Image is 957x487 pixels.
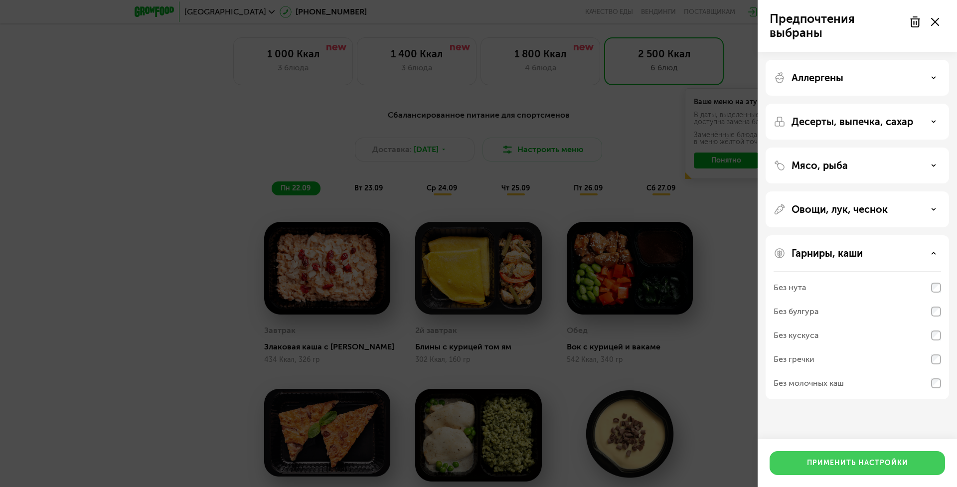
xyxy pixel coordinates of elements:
[792,116,913,128] p: Десерты, выпечка, сахар
[774,306,818,318] div: Без булгура
[792,72,843,84] p: Аллергены
[774,282,806,294] div: Без нута
[774,329,818,341] div: Без кускуса
[770,12,903,40] p: Предпочтения выбраны
[774,353,814,365] div: Без гречки
[792,203,888,215] p: Овощи, лук, чеснок
[770,451,945,475] button: Применить настройки
[807,458,908,468] div: Применить настройки
[792,160,848,171] p: Мясо, рыба
[792,247,863,259] p: Гарниры, каши
[774,377,844,389] div: Без молочных каш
